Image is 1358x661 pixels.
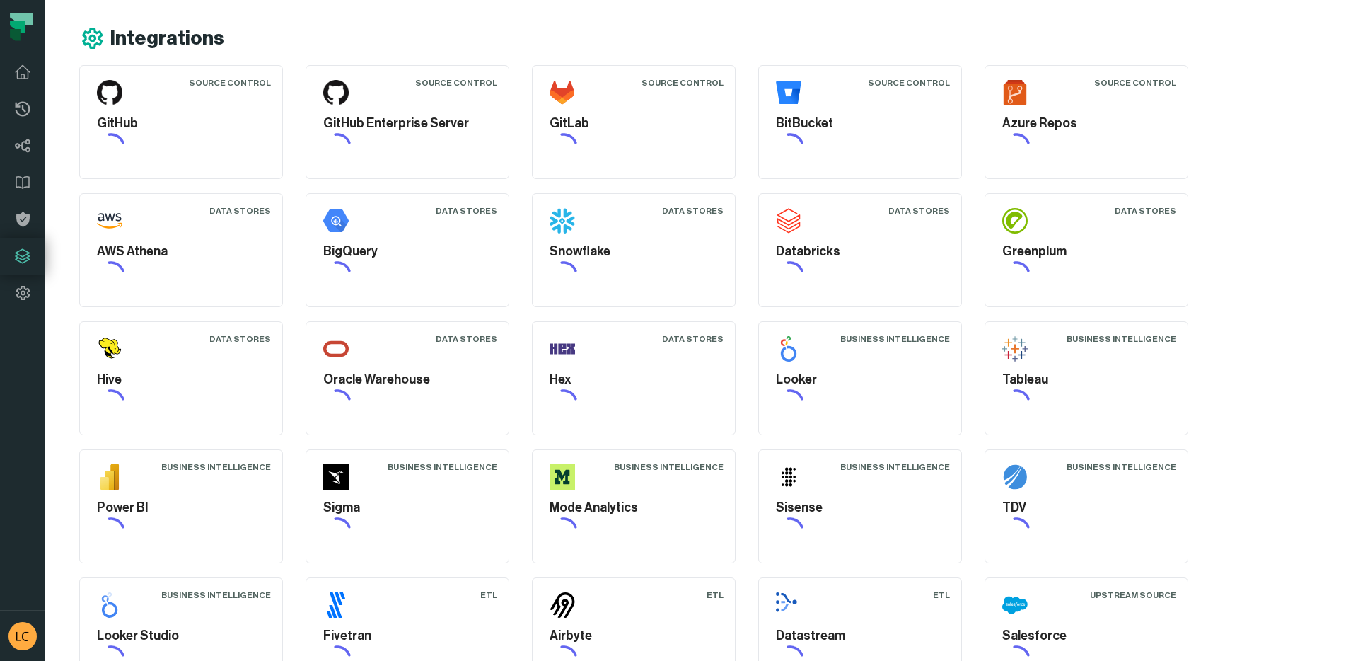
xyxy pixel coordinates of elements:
[776,626,944,645] h5: Datastream
[1002,464,1028,490] img: TDV
[933,590,950,601] div: ETL
[776,592,801,618] img: Datastream
[776,80,801,105] img: BitBucket
[1002,242,1171,261] h5: Greenplum
[161,461,271,473] div: Business Intelligence
[323,208,349,234] img: BigQuery
[110,26,224,51] h1: Integrations
[189,77,271,88] div: Source Control
[209,333,271,345] div: Data Stores
[614,461,724,473] div: Business Intelligence
[550,80,575,105] img: GitLab
[776,370,944,389] h5: Looker
[323,370,492,389] h5: Oracle Warehouse
[323,242,492,261] h5: BigQuery
[776,208,801,234] img: Databricks
[436,333,497,345] div: Data Stores
[550,242,718,261] h5: Snowflake
[550,464,575,490] img: Mode Analytics
[388,461,497,473] div: Business Intelligence
[323,464,349,490] img: Sigma
[868,77,950,88] div: Source Control
[97,464,122,490] img: Power BI
[97,370,265,389] h5: Hive
[1094,77,1176,88] div: Source Control
[97,208,122,234] img: AWS Athena
[550,370,718,389] h5: Hex
[550,114,718,133] h5: GitLab
[480,590,497,601] div: ETL
[776,336,801,362] img: Looker
[323,498,492,517] h5: Sigma
[1002,114,1171,133] h5: Azure Repos
[97,626,265,645] h5: Looker Studio
[97,80,122,105] img: GitHub
[323,114,492,133] h5: GitHub Enterprise Server
[776,464,801,490] img: Sisense
[97,242,265,261] h5: AWS Athena
[323,80,349,105] img: GitHub Enterprise Server
[97,498,265,517] h5: Power BI
[707,590,724,601] div: ETL
[550,208,575,234] img: Snowflake
[776,242,944,261] h5: Databricks
[550,336,575,362] img: Hex
[888,205,950,217] div: Data Stores
[323,592,349,618] img: Fivetran
[323,336,349,362] img: Oracle Warehouse
[662,333,724,345] div: Data Stores
[1002,498,1171,517] h5: TDV
[1002,592,1028,618] img: Salesforce
[8,622,37,650] img: avatar of Luis Martinez Cruz
[1002,370,1171,389] h5: Tableau
[1090,590,1176,601] div: Upstream Source
[415,77,497,88] div: Source Control
[776,498,944,517] h5: Sisense
[1002,626,1171,645] h5: Salesforce
[1067,333,1176,345] div: Business Intelligence
[776,114,944,133] h5: BitBucket
[1067,461,1176,473] div: Business Intelligence
[550,498,718,517] h5: Mode Analytics
[209,205,271,217] div: Data Stores
[840,461,950,473] div: Business Intelligence
[161,590,271,601] div: Business Intelligence
[1115,205,1176,217] div: Data Stores
[550,592,575,618] img: Airbyte
[1002,336,1028,362] img: Tableau
[323,626,492,645] h5: Fivetran
[642,77,724,88] div: Source Control
[1002,80,1028,105] img: Azure Repos
[97,336,122,362] img: Hive
[1002,208,1028,234] img: Greenplum
[97,114,265,133] h5: GitHub
[840,333,950,345] div: Business Intelligence
[97,592,122,618] img: Looker Studio
[550,626,718,645] h5: Airbyte
[662,205,724,217] div: Data Stores
[436,205,497,217] div: Data Stores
